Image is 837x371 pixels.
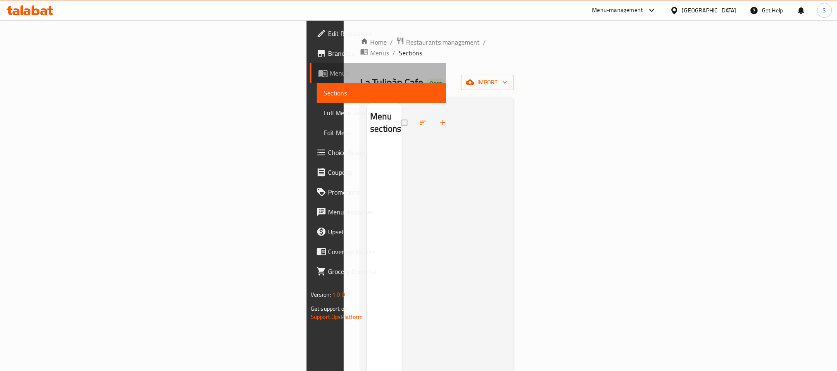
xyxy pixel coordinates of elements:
[311,303,349,314] span: Get support on:
[310,262,446,281] a: Grocery Checklist
[310,63,446,83] a: Menus
[461,75,514,90] button: import
[367,143,402,149] nav: Menu sections
[317,103,446,123] a: Full Menu View
[317,123,446,143] a: Edit Menu
[328,247,440,257] span: Coverage Report
[592,5,643,15] div: Menu-management
[317,83,446,103] a: Sections
[682,6,737,15] div: [GEOGRAPHIC_DATA]
[311,312,363,322] a: Support.OpsPlatform
[328,167,440,177] span: Coupons
[330,68,440,78] span: Menus
[310,43,446,63] a: Branches
[323,88,440,98] span: Sections
[328,227,440,237] span: Upsell
[468,77,507,88] span: import
[823,6,826,15] span: S
[328,187,440,197] span: Promotions
[328,207,440,217] span: Menu disclaimer
[310,24,446,43] a: Edit Restaurant
[328,29,440,38] span: Edit Restaurant
[310,202,446,222] a: Menu disclaimer
[310,182,446,202] a: Promotions
[311,289,331,300] span: Version:
[328,147,440,157] span: Choice Groups
[310,242,446,262] a: Coverage Report
[332,289,345,300] span: 1.0.0
[323,128,440,138] span: Edit Menu
[310,143,446,162] a: Choice Groups
[483,37,486,47] li: /
[434,114,454,132] button: Add section
[328,48,440,58] span: Branches
[323,108,440,118] span: Full Menu View
[310,162,446,182] a: Coupons
[310,222,446,242] a: Upsell
[328,266,440,276] span: Grocery Checklist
